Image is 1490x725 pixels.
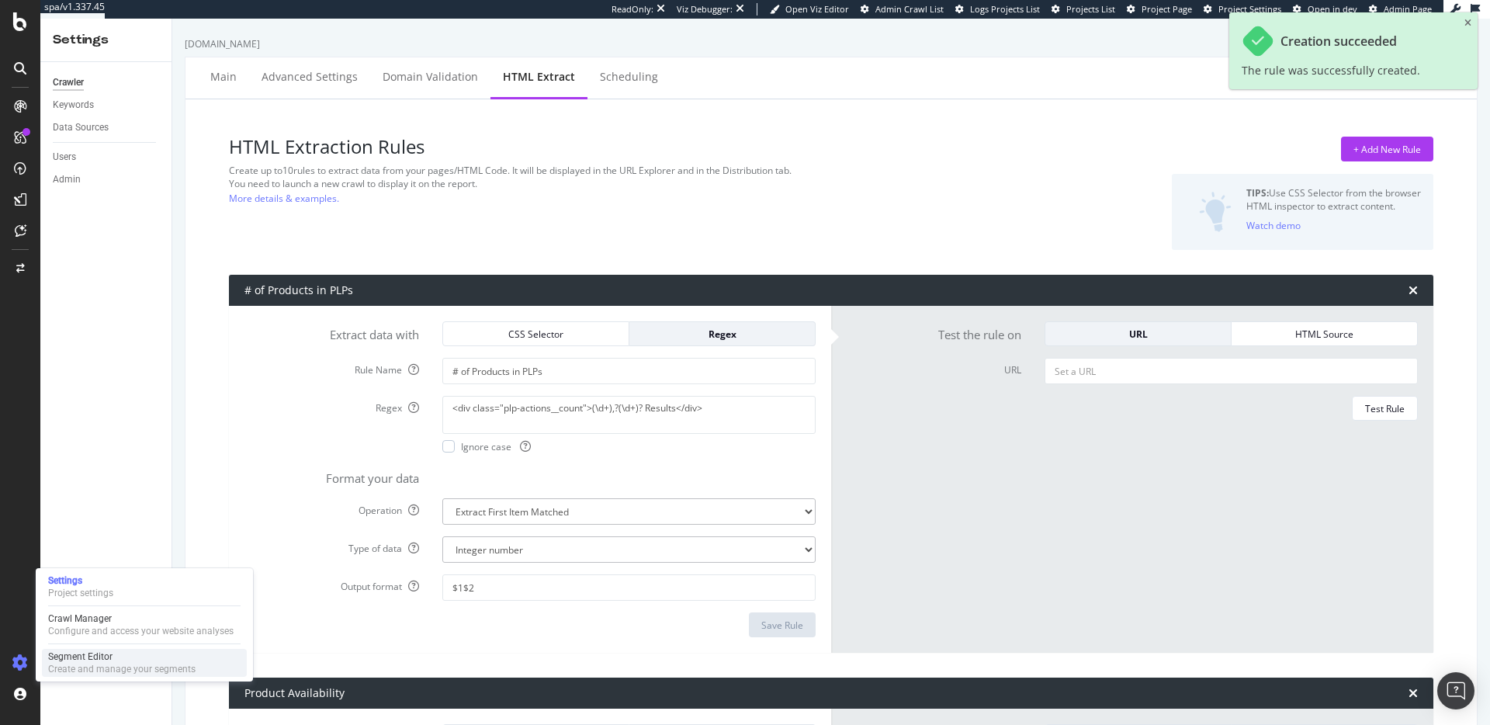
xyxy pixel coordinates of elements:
div: Creation succeeded [1280,34,1397,49]
div: HTML inspector to extract content. [1246,199,1421,213]
button: Watch demo [1246,213,1301,238]
input: Provide a name [442,358,816,384]
a: SettingsProject settings [42,573,247,601]
div: Advanced Settings [262,69,358,85]
span: Admin Page [1384,3,1432,15]
div: You need to launch a new crawl to display it on the report. [229,177,1024,190]
span: Project Page [1142,3,1192,15]
a: Crawler [53,75,161,91]
span: Admin Crawl List [875,3,944,15]
span: Projects List [1066,3,1115,15]
a: Crawl ManagerConfigure and access your website analyses [42,611,247,639]
a: Data Sources [53,120,161,136]
div: Product Availability [244,685,345,701]
span: Open in dev [1308,3,1357,15]
div: Data Sources [53,120,109,136]
div: Scheduling [600,69,658,85]
label: Regex [233,396,431,415]
a: Admin Crawl List [861,3,944,16]
div: Keywords [53,97,94,113]
div: close toast [1464,19,1471,28]
span: Logs Projects List [970,3,1040,15]
button: Save Rule [749,612,816,637]
label: Rule Name [233,358,431,376]
div: Test Rule [1365,402,1405,415]
div: Crawler [53,75,84,91]
div: # of Products in PLPs [244,283,353,298]
div: Main [210,69,237,85]
button: HTML Source [1232,321,1418,346]
a: Project Settings [1204,3,1281,16]
input: Set a URL [1045,358,1418,384]
button: CSS Selector [442,321,629,346]
button: Regex [629,321,816,346]
div: CSS Selector [456,328,616,341]
button: Test Rule [1352,396,1418,421]
span: Open Viz Editor [785,3,849,15]
div: Save Rule [761,619,803,632]
button: URL [1045,321,1232,346]
a: Admin [53,172,161,188]
div: + Add New Rule [1353,143,1421,156]
div: Settings [53,31,159,49]
div: HTML Extract [503,69,575,85]
div: Use CSS Selector from the browser [1246,186,1421,199]
a: Segment EditorCreate and manage your segments [42,649,247,677]
a: Users [53,149,161,165]
span: Ignore case [461,440,531,453]
div: Admin [53,172,81,188]
div: Watch demo [1246,219,1301,232]
div: URL [1058,328,1218,341]
div: times [1409,284,1418,297]
a: Open in dev [1293,3,1357,16]
label: Type of data [233,536,431,555]
input: $1 [442,574,816,601]
label: Test the rule on [835,321,1033,343]
label: Operation [233,498,431,517]
div: Create up to 10 rules to extract data from your pages/HTML Code. It will be displayed in the URL ... [229,164,1024,177]
a: Open Viz Editor [770,3,849,16]
a: Projects List [1052,3,1115,16]
label: Extract data with [233,321,431,343]
div: Viz Debugger: [677,3,733,16]
h3: HTML Extraction Rules [229,137,1024,157]
a: Logs Projects List [955,3,1040,16]
button: + Add New Rule [1341,137,1433,161]
div: Domain Validation [383,69,478,85]
div: HTML Source [1244,328,1405,341]
div: Configure and access your website analyses [48,625,234,637]
img: DZQOUYU0WpgAAAAASUVORK5CYII= [1199,192,1232,232]
div: Create and manage your segments [48,663,196,675]
label: URL [835,358,1033,376]
div: Project settings [48,587,113,599]
label: Output format [233,574,431,593]
textarea: <div class="plp-actions__count">(\d+),?(\d+)? Results</div> [442,396,816,433]
div: Open Intercom Messenger [1437,672,1474,709]
div: The rule was successfully created. [1242,64,1420,77]
div: times [1409,687,1418,699]
div: [DOMAIN_NAME] [185,37,1478,50]
label: Format your data [233,465,431,487]
a: Admin Page [1369,3,1432,16]
div: Users [53,149,76,165]
div: Settings [48,574,113,587]
a: Keywords [53,97,161,113]
a: Project Page [1127,3,1192,16]
div: Regex [642,328,802,341]
div: Segment Editor [48,650,196,663]
a: More details & examples. [229,190,339,206]
strong: TIPS: [1246,186,1269,199]
div: ReadOnly: [612,3,653,16]
div: Crawl Manager [48,612,234,625]
span: Project Settings [1218,3,1281,15]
